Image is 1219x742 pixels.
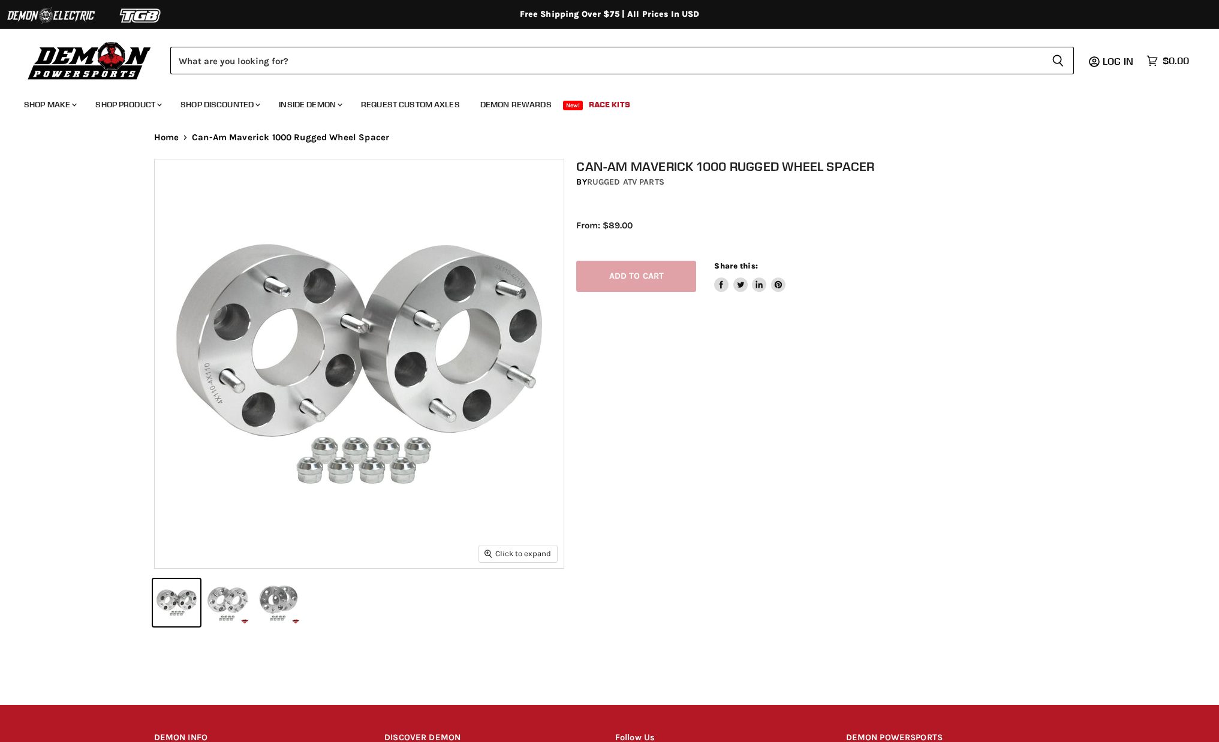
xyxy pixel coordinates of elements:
[204,579,251,626] button: Can-Am Maverick 1000 Rugged Wheel Spacer thumbnail
[1042,47,1074,74] button: Search
[1103,55,1133,67] span: Log in
[96,4,186,27] img: TGB Logo 2
[155,159,564,568] img: Can-Am Maverick 1000 Rugged Wheel Spacer
[484,549,551,558] span: Click to expand
[270,92,350,117] a: Inside Demon
[471,92,561,117] a: Demon Rewards
[6,4,96,27] img: Demon Electric Logo 2
[587,177,664,187] a: Rugged ATV Parts
[130,9,1089,20] div: Free Shipping Over $75 | All Prices In USD
[576,176,1077,189] div: by
[1140,52,1195,70] a: $0.00
[1163,55,1189,67] span: $0.00
[86,92,169,117] a: Shop Product
[563,101,583,110] span: New!
[154,132,179,143] a: Home
[192,132,389,143] span: Can-Am Maverick 1000 Rugged Wheel Spacer
[15,88,1186,117] ul: Main menu
[170,47,1042,74] input: Search
[130,132,1089,143] nav: Breadcrumbs
[479,545,557,562] button: Click to expand
[714,261,785,292] aside: Share this:
[15,92,84,117] a: Shop Make
[171,92,267,117] a: Shop Discounted
[170,47,1074,74] form: Product
[1097,56,1140,67] a: Log in
[255,579,302,626] button: Can-Am Maverick 1000 Rugged Wheel Spacer thumbnail
[576,220,633,231] span: From: $89.00
[24,39,155,82] img: Demon Powersports
[352,92,469,117] a: Request Custom Axles
[576,159,1077,174] h1: Can-Am Maverick 1000 Rugged Wheel Spacer
[580,92,639,117] a: Race Kits
[714,261,757,270] span: Share this:
[153,579,200,626] button: Can-Am Maverick 1000 Rugged Wheel Spacer thumbnail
